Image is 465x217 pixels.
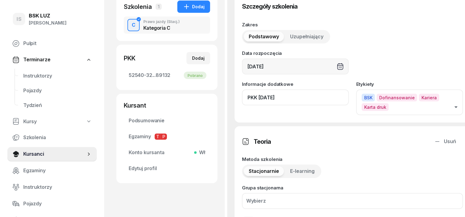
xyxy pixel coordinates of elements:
span: (Stacj.) [167,20,180,24]
button: CPrawo jazdy(Stacj.)Kategoria C [124,17,210,34]
span: Uzupełniający [290,33,323,41]
span: T [155,134,161,140]
div: Prawo jazdy [143,20,180,24]
span: Pulpit [23,40,92,48]
a: Kursanci [7,147,97,162]
button: BSKDofinansowanieKarieraKarta druk [356,89,463,115]
a: 52540-32...89132Pobrano [124,68,210,83]
a: Kursy [7,115,97,129]
span: BSK [362,94,375,101]
h3: Szczegóły szkolenia [242,2,297,11]
div: Dodaj [192,55,205,62]
span: E-learning [290,167,315,175]
span: Wł [197,149,205,157]
a: Pojazdy [18,83,97,98]
a: Podsumowanie [124,113,210,128]
div: Wybierz [246,197,266,205]
a: EgzaminyTP [124,129,210,144]
span: Szkolenia [23,134,92,142]
button: Usuń [427,134,463,150]
span: Instruktorzy [23,183,92,191]
input: Dodaj notatkę... [242,89,349,105]
a: Konto kursantaWł [124,145,210,160]
div: Pobrano [184,72,206,79]
div: [PERSON_NAME] [29,19,66,27]
h3: Teoria [254,137,271,147]
span: Kariera [419,94,439,101]
span: Podstawowy [249,33,279,41]
span: Konto kursanta [129,149,205,157]
span: Edytuj profil [129,165,205,173]
a: Terminarze [7,53,97,67]
a: Instruktorzy [18,69,97,83]
span: Kursy [23,118,37,126]
button: Stacjonarnie [244,166,284,176]
div: Szkolenia [124,2,152,11]
div: PKK [124,54,135,63]
span: IS [17,17,21,22]
span: Tydzień [23,101,92,109]
button: Podstawowy [244,32,284,42]
button: E-learning [285,166,319,176]
a: Szkolenia [7,130,97,145]
a: Pojazdy [7,196,97,211]
div: Kursant [124,101,210,110]
div: Dodaj [183,3,205,10]
a: Instruktorzy [7,180,97,195]
span: 52540-32...89132 [129,71,205,79]
button: Uzupełniający [285,32,328,42]
div: Usuń [434,138,456,146]
a: Tydzień [18,98,97,113]
span: Egzaminy [23,167,92,175]
button: C [127,19,140,31]
span: Podsumowanie [129,117,205,125]
span: Kursanci [23,150,86,158]
div: C [129,20,138,30]
span: Instruktorzy [23,72,92,80]
span: Terminarze [23,56,50,64]
span: Dofinansowanie [377,94,417,101]
span: Pojazdy [23,87,92,95]
div: Kategoria C [143,25,180,30]
a: Edytuj profil [124,161,210,176]
a: Egzaminy [7,163,97,178]
a: Pulpit [7,36,97,51]
span: Egzaminy [129,133,205,141]
div: BSK LUZ [29,13,66,18]
span: 1 [156,4,162,10]
span: Karta druk [362,103,389,111]
span: Pojazdy [23,200,92,208]
span: Stacjonarnie [249,167,279,175]
button: Dodaj [187,52,210,64]
span: P [161,134,167,140]
button: Dodaj [177,1,210,13]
